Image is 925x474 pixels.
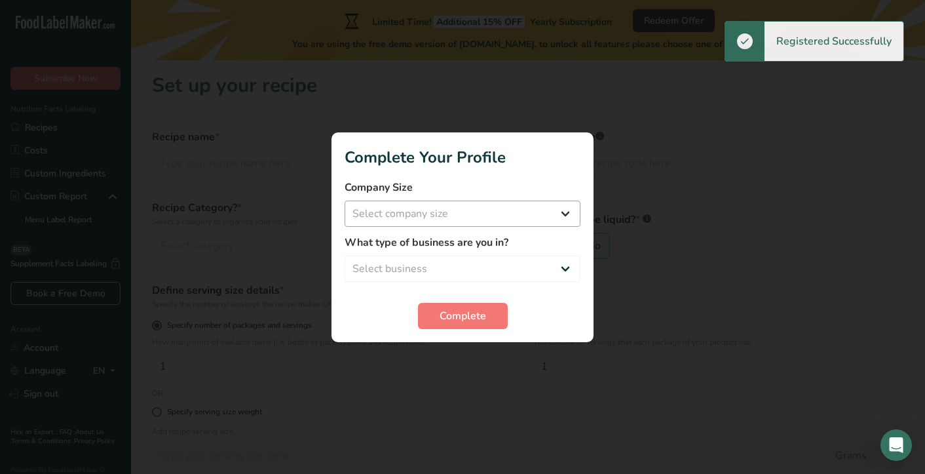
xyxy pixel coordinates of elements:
div: Open Intercom Messenger [880,429,912,461]
div: Registered Successfully [765,22,903,61]
h1: Complete Your Profile [345,146,580,169]
label: Company Size [345,180,580,195]
button: Complete [418,303,508,329]
span: Complete [440,308,486,324]
label: What type of business are you in? [345,235,580,250]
